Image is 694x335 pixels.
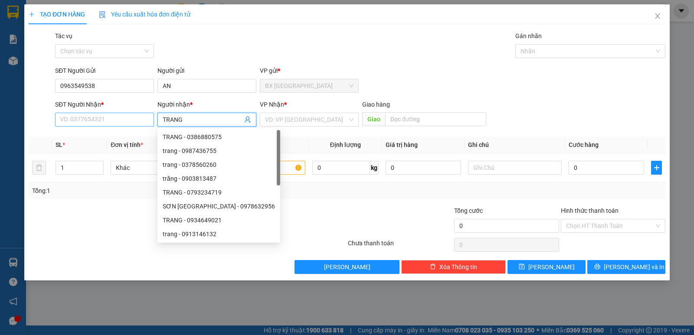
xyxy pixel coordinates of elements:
[157,185,280,199] div: TRANG - 0793234719
[386,141,418,148] span: Giá trị hàng
[7,39,95,51] div: 0986772851
[163,229,275,239] div: trang - 0913146132
[7,57,20,66] span: CR :
[468,161,562,175] input: Ghi Chú
[454,207,483,214] span: Tổng cước
[265,79,354,92] span: BX Tân Châu
[260,66,359,75] div: VP gửi
[7,8,21,17] span: Gửi:
[56,141,62,148] span: SL
[157,158,280,172] div: trang - 0378560260
[519,263,525,270] span: save
[370,161,379,175] span: kg
[99,11,106,18] img: icon
[157,227,280,241] div: trang - 0913146132
[654,13,661,20] span: close
[362,101,390,108] span: Giao hàng
[561,207,619,214] label: Hình thức thanh toán
[101,8,122,17] span: Nhận:
[604,262,665,272] span: [PERSON_NAME] và In
[157,144,280,158] div: trang - 0987436755
[587,260,665,274] button: printer[PERSON_NAME] và In
[401,260,506,274] button: deleteXóa Thông tin
[430,263,436,270] span: delete
[651,161,662,175] button: plus
[244,116,251,123] span: user-add
[163,146,275,156] div: trang - 0987436755
[111,141,143,148] span: Đơn vị tính
[645,4,670,29] button: Close
[569,141,599,148] span: Cước hàng
[32,186,268,195] div: Tổng: 1
[295,260,399,274] button: [PERSON_NAME]
[116,161,199,174] span: Khác
[55,100,154,109] div: SĐT Người Nhận
[594,263,600,270] span: printer
[386,161,461,175] input: 0
[101,28,176,40] div: 0962114559
[163,202,275,211] div: SƠN [GEOGRAPHIC_DATA] - 0978632956
[439,262,477,272] span: Xóa Thông tin
[101,7,176,18] div: An Sương
[385,112,487,126] input: Dọc đường
[163,188,275,197] div: TRANG - 0793234719
[55,66,154,75] div: SĐT Người Gửi
[324,262,370,272] span: [PERSON_NAME]
[163,132,275,142] div: TRANG - 0386880575
[7,28,95,39] div: LÚA
[29,11,35,17] span: plus
[55,33,72,39] label: Tác vụ
[101,18,176,28] div: TUẤN
[362,112,385,126] span: Giao
[465,137,565,153] th: Ghi chú
[157,130,280,144] div: TRANG - 0386880575
[330,141,361,148] span: Định lượng
[515,33,542,39] label: Gán nhãn
[651,164,661,171] span: plus
[7,7,95,28] div: BX [GEOGRAPHIC_DATA]
[157,172,280,185] div: trăng - 0903813487
[157,199,280,213] div: SƠN HÀ TRANG - 0978632956
[32,161,46,175] button: delete
[157,100,256,109] div: Người nhận
[29,11,85,18] span: TẠO ĐƠN HÀNG
[347,238,453,254] div: Chưa thanh toán
[157,66,256,75] div: Người gửi
[163,215,275,225] div: TRANG - 0934649021
[260,101,284,108] span: VP Nhận
[99,11,190,18] span: Yêu cầu xuất hóa đơn điện tử
[507,260,586,274] button: save[PERSON_NAME]
[163,174,275,183] div: trăng - 0903813487
[7,56,97,66] div: 30.000
[157,213,280,227] div: TRANG - 0934649021
[163,160,275,169] div: trang - 0378560260
[528,262,575,272] span: [PERSON_NAME]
